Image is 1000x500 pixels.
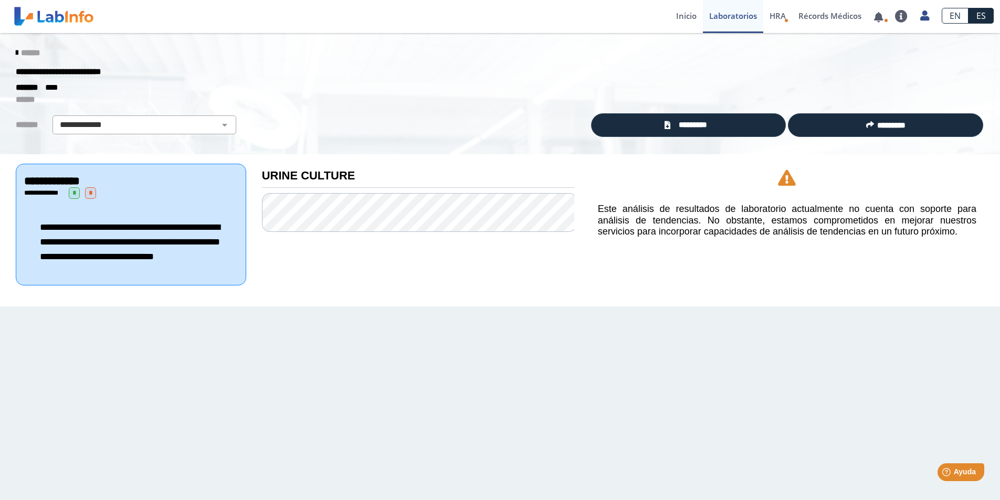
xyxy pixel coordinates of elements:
[942,8,969,24] a: EN
[969,8,994,24] a: ES
[907,459,988,488] iframe: Help widget launcher
[262,169,355,182] b: URINE CULTURE
[770,10,786,21] span: HRA
[598,204,976,238] h5: Este análisis de resultados de laboratorio actualmente no cuenta con soporte para análisis de ten...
